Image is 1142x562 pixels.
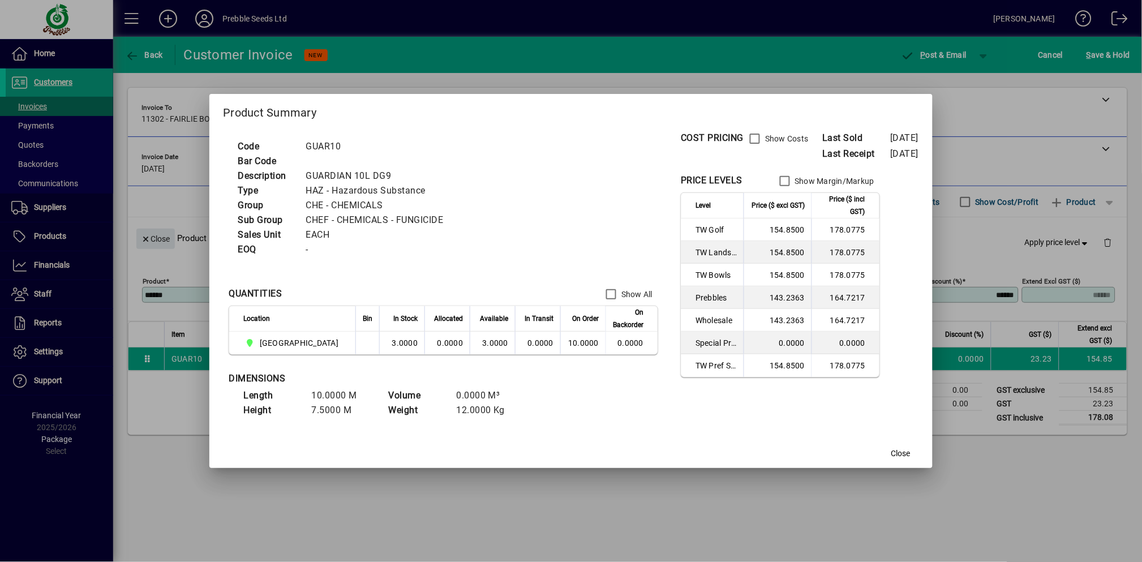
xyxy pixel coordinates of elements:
td: 178.0775 [812,241,879,264]
td: 3.0000 [470,332,515,354]
td: 12.0000 Kg [450,403,518,418]
span: Price ($ incl GST) [819,193,865,218]
span: Location [243,312,270,325]
span: On Backorder [613,306,643,331]
td: Height [238,403,306,418]
td: 143.2363 [744,309,812,332]
td: Group [232,198,300,213]
td: Code [232,139,300,154]
label: Show Margin/Markup [793,175,875,187]
span: [DATE] [891,148,919,159]
td: 0.0000 [606,332,658,354]
div: COST PRICING [681,131,744,145]
span: 0.0000 [528,338,554,348]
span: [GEOGRAPHIC_DATA] [260,337,338,349]
td: 164.7217 [812,309,879,332]
td: 178.0775 [812,354,879,377]
td: Description [232,169,300,183]
td: 0.0000 [812,332,879,354]
td: GUAR10 [300,139,457,154]
label: Show Costs [763,133,809,144]
span: Prebbles [695,292,737,303]
span: Price ($ excl GST) [752,199,805,212]
td: 178.0775 [812,264,879,286]
label: Show All [619,289,652,300]
span: TW Golf [695,224,737,235]
span: Level [695,199,711,212]
td: 0.0000 [744,332,812,354]
span: On Order [572,312,599,325]
span: Bin [363,312,372,325]
span: In Transit [525,312,553,325]
td: Type [232,183,300,198]
td: 0.0000 [424,332,470,354]
td: 3.0000 [379,332,424,354]
td: Sub Group [232,213,300,228]
span: Last Receipt [823,147,891,161]
td: 10.0000 M [306,388,373,403]
td: EOQ [232,242,300,257]
td: Volume [383,388,450,403]
td: Length [238,388,306,403]
td: Sales Unit [232,228,300,242]
span: TW Pref Sup [695,360,737,371]
td: GUARDIAN 10L DG9 [300,169,457,183]
td: 154.8500 [744,241,812,264]
span: In Stock [393,312,418,325]
span: TW Bowls [695,269,737,281]
span: Last Sold [823,131,891,145]
span: Special Price [695,337,737,349]
td: - [300,242,457,257]
td: 154.8500 [744,218,812,241]
div: DIMENSIONS [229,372,512,385]
td: 0.0000 M³ [450,388,518,403]
td: CHEF - CHEMICALS - FUNGICIDE [300,213,457,228]
span: CHRISTCHURCH [243,336,343,350]
span: 10.0000 [568,338,599,348]
td: 154.8500 [744,264,812,286]
td: HAZ - Hazardous Substance [300,183,457,198]
td: Bar Code [232,154,300,169]
td: 164.7217 [812,286,879,309]
span: Available [480,312,508,325]
span: Wholesale [695,315,737,326]
span: Close [891,448,911,460]
td: CHE - CHEMICALS [300,198,457,213]
td: 143.2363 [744,286,812,309]
td: 154.8500 [744,354,812,377]
td: 178.0775 [812,218,879,241]
span: Allocated [434,312,463,325]
span: [DATE] [891,132,919,143]
h2: Product Summary [209,94,932,127]
td: Weight [383,403,450,418]
div: QUANTITIES [229,287,282,301]
td: EACH [300,228,457,242]
span: TW Landscaper [695,247,737,258]
td: 7.5000 M [306,403,373,418]
button: Close [883,443,919,464]
div: PRICE LEVELS [681,174,742,187]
